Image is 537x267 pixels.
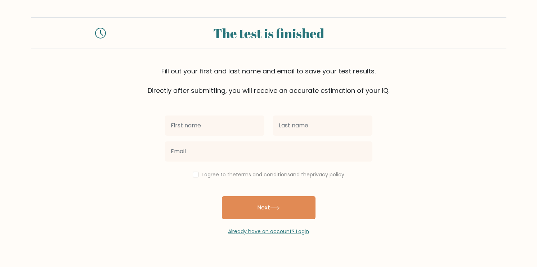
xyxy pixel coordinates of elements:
[165,141,372,162] input: Email
[31,66,506,95] div: Fill out your first and last name and email to save your test results. Directly after submitting,...
[228,228,309,235] a: Already have an account? Login
[236,171,290,178] a: terms and conditions
[115,23,423,43] div: The test is finished
[165,116,264,136] input: First name
[222,196,316,219] button: Next
[273,116,372,136] input: Last name
[202,171,344,178] label: I agree to the and the
[310,171,344,178] a: privacy policy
